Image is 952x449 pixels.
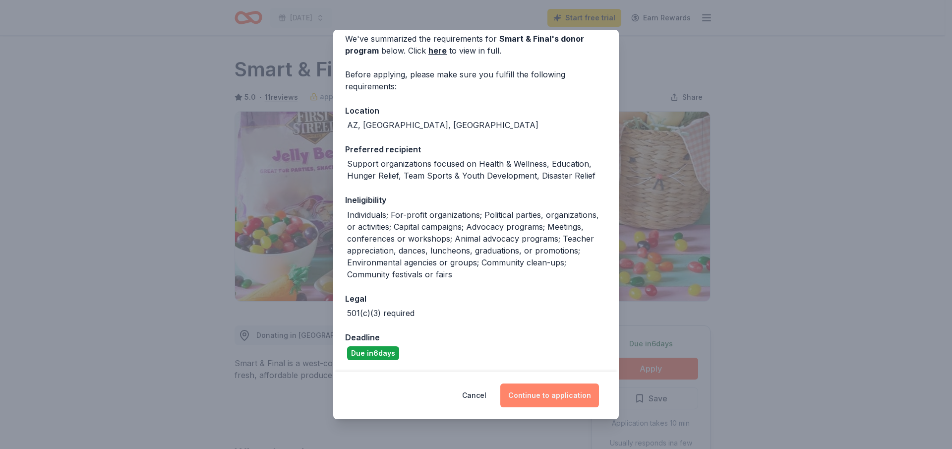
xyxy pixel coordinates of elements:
[345,193,607,206] div: Ineligibility
[347,119,538,131] div: AZ, [GEOGRAPHIC_DATA], [GEOGRAPHIC_DATA]
[500,384,599,407] button: Continue to application
[345,292,607,305] div: Legal
[462,384,486,407] button: Cancel
[347,209,607,280] div: Individuals; For-profit organizations; Political parties, organizations, or activities; Capital c...
[345,104,607,117] div: Location
[347,346,399,360] div: Due in 6 days
[347,158,607,182] div: Support organizations focused on Health & Wellness, Education, Hunger Relief, Team Sports & Youth...
[428,45,447,57] a: here
[345,68,607,92] div: Before applying, please make sure you fulfill the following requirements:
[347,307,415,319] div: 501(c)(3) required
[345,143,607,156] div: Preferred recipient
[345,331,607,344] div: Deadline
[345,33,607,57] div: We've summarized the requirements for below. Click to view in full.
